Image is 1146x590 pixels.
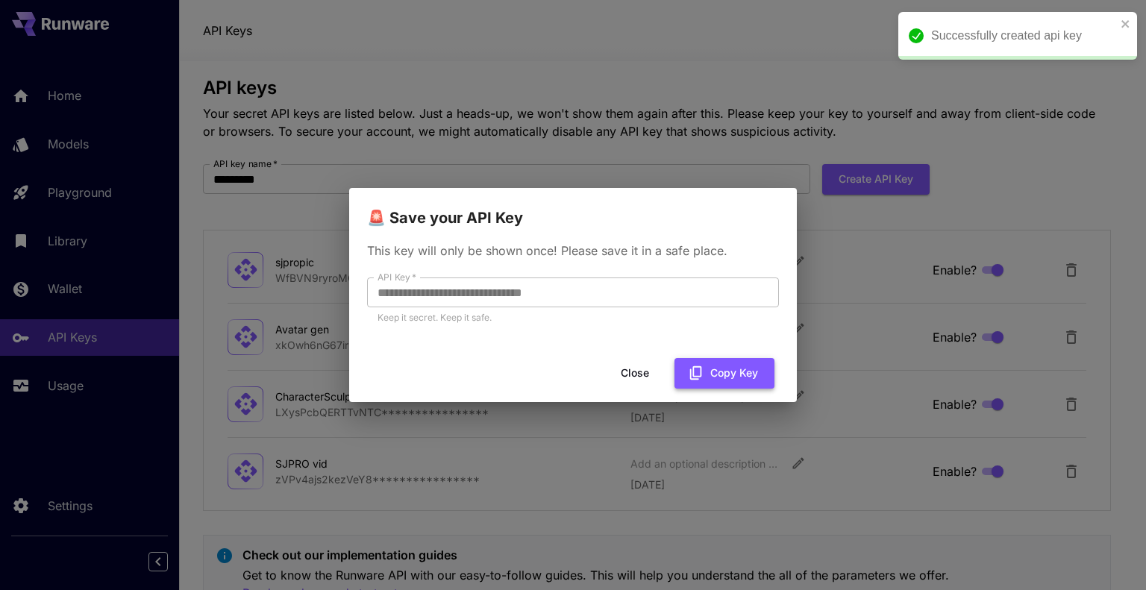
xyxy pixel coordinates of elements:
[931,27,1116,45] div: Successfully created api key
[674,358,774,389] button: Copy Key
[1121,18,1131,30] button: close
[378,310,768,325] p: Keep it secret. Keep it safe.
[378,271,416,283] label: API Key
[601,358,668,389] button: Close
[367,242,779,260] p: This key will only be shown once! Please save it in a safe place.
[349,188,797,230] h2: 🚨 Save your API Key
